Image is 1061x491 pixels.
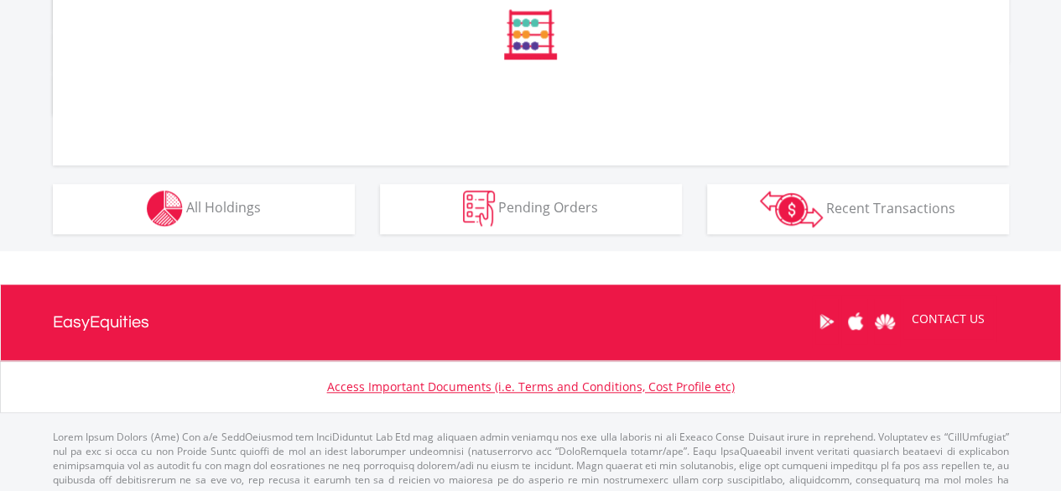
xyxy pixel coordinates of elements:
[147,191,183,227] img: holdings-wht.png
[327,379,735,394] a: Access Important Documents (i.e. Terms and Conditions, Cost Profile etc)
[53,184,355,234] button: All Holdings
[463,191,495,227] img: pending_instructions-wht.png
[498,198,598,217] span: Pending Orders
[826,198,955,217] span: Recent Transactions
[871,295,900,347] a: Huawei
[760,191,823,227] img: transactions-zar-wht.png
[812,295,841,347] a: Google Play
[707,184,1009,234] button: Recent Transactions
[53,285,149,360] a: EasyEquities
[900,295,996,342] a: CONTACT US
[186,198,261,217] span: All Holdings
[841,295,871,347] a: Apple
[380,184,682,234] button: Pending Orders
